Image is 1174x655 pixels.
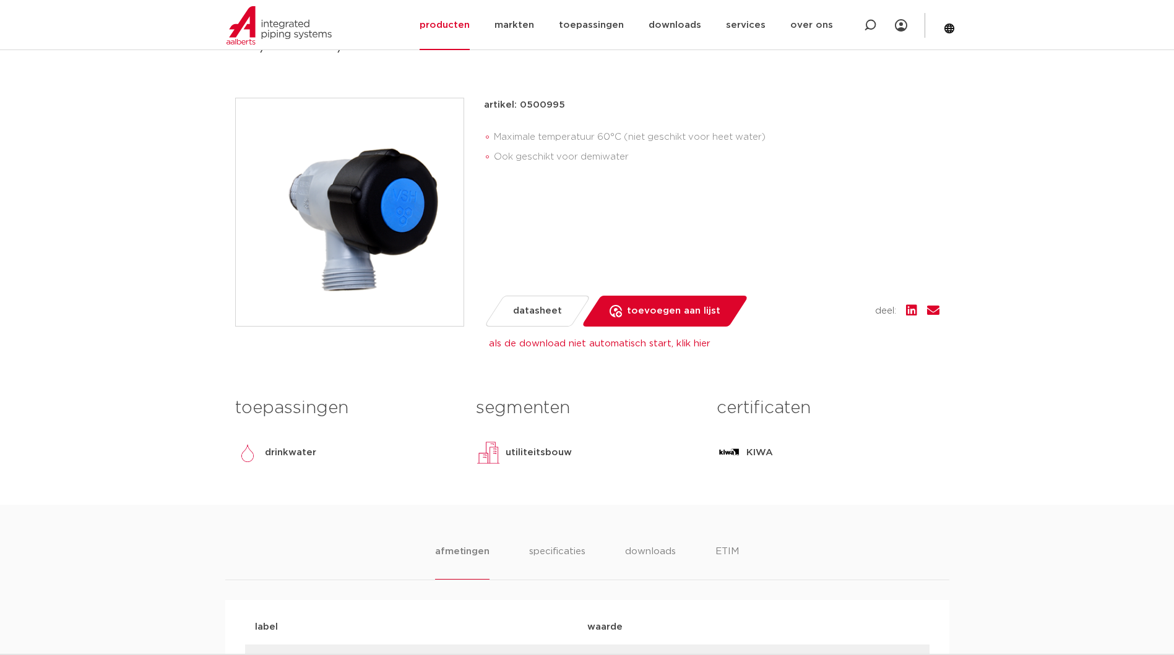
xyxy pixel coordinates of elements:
img: Product Image for VSH beluchterkraan Aquarius DA-EB MM G1/2"xG3/4" [236,98,464,326]
p: label [255,620,587,635]
span: datasheet [513,301,562,321]
p: waarde [587,620,920,635]
li: afmetingen [435,544,489,580]
img: utiliteitsbouw [476,440,501,465]
a: als de download niet automatisch start, klik hier [489,339,710,348]
h3: certificaten [717,396,939,421]
p: drinkwater [265,445,316,460]
p: utiliteitsbouw [506,445,572,460]
h3: toepassingen [235,396,457,421]
a: datasheet [483,296,590,327]
p: artikel: 0500995 [484,98,565,113]
img: drinkwater [235,440,260,465]
h3: segmenten [476,396,698,421]
img: KIWA [717,440,741,465]
li: specificaties [529,544,585,580]
li: Maximale temperatuur 60°C (niet geschikt voor heet water) [494,127,939,147]
span: toevoegen aan lijst [627,301,720,321]
p: KIWA [746,445,773,460]
li: Ook geschikt voor demiwater [494,147,939,167]
li: ETIM [715,544,739,580]
span: deel: [875,304,896,319]
li: downloads [625,544,676,580]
